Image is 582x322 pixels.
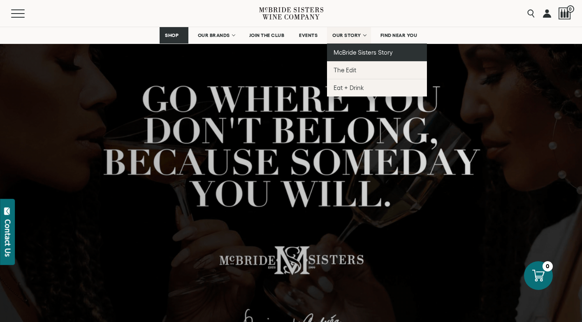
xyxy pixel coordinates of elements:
[11,9,41,18] button: Mobile Menu Trigger
[375,27,423,44] a: FIND NEAR YOU
[294,27,323,44] a: EVENTS
[327,44,427,61] a: McBride Sisters Story
[165,32,179,38] span: SHOP
[198,32,230,38] span: OUR BRANDS
[567,5,574,13] span: 0
[332,32,361,38] span: OUR STORY
[327,61,427,79] a: The Edit
[334,84,364,91] span: Eat + Drink
[380,32,417,38] span: FIND NEAR YOU
[160,27,188,44] a: SHOP
[192,27,240,44] a: OUR BRANDS
[4,219,12,257] div: Contact Us
[327,79,427,97] a: Eat + Drink
[244,27,290,44] a: JOIN THE CLUB
[334,67,356,74] span: The Edit
[543,261,553,271] div: 0
[334,49,392,56] span: McBride Sisters Story
[249,32,285,38] span: JOIN THE CLUB
[327,27,371,44] a: OUR STORY
[299,32,318,38] span: EVENTS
